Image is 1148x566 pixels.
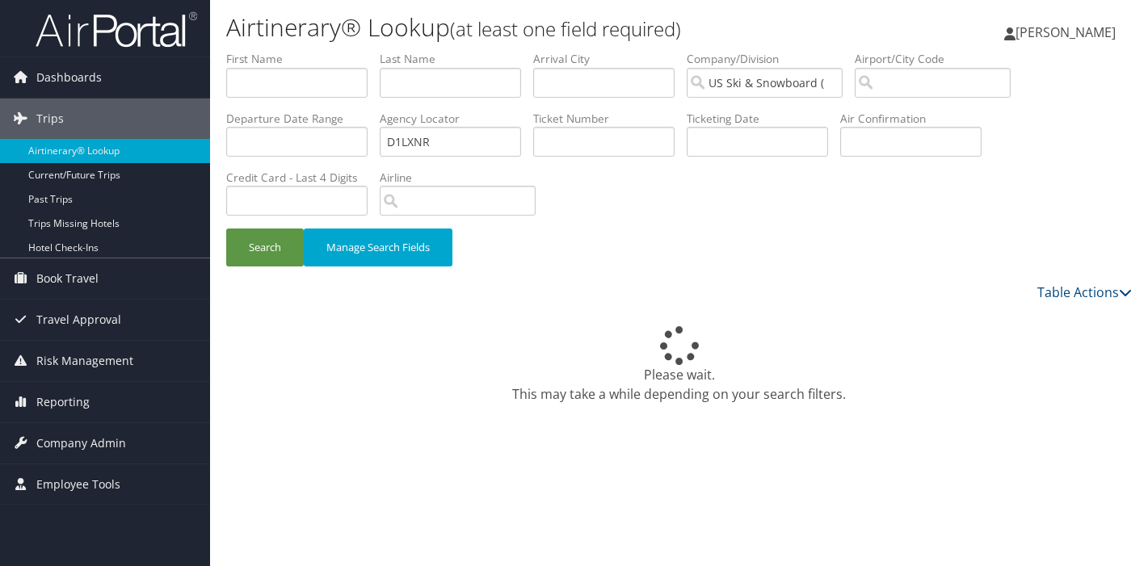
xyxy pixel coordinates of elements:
button: Manage Search Fields [304,228,452,266]
a: [PERSON_NAME] [1004,8,1132,57]
span: Dashboards [36,57,102,98]
span: Employee Tools [36,464,120,505]
label: Company/Division [687,51,855,67]
label: Departure Date Range [226,111,380,127]
label: First Name [226,51,380,67]
a: Table Actions [1037,283,1132,301]
label: Airline [380,170,548,186]
label: Last Name [380,51,533,67]
span: Travel Approval [36,300,121,340]
label: Ticket Number [533,111,687,127]
label: Air Confirmation [840,111,994,127]
small: (at least one field required) [450,15,681,42]
label: Agency Locator [380,111,533,127]
img: airportal-logo.png [36,10,197,48]
label: Ticketing Date [687,111,840,127]
span: Risk Management [36,341,133,381]
span: Book Travel [36,258,99,299]
label: Arrival City [533,51,687,67]
span: Company Admin [36,423,126,463]
span: [PERSON_NAME] [1016,23,1116,41]
span: Trips [36,99,64,139]
div: Please wait. This may take a while depending on your search filters. [226,326,1132,404]
label: Airport/City Code [855,51,1023,67]
button: Search [226,228,304,266]
span: Reporting [36,382,90,422]
label: Credit Card - Last 4 Digits [226,170,380,186]
h1: Airtinerary® Lookup [226,10,830,44]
